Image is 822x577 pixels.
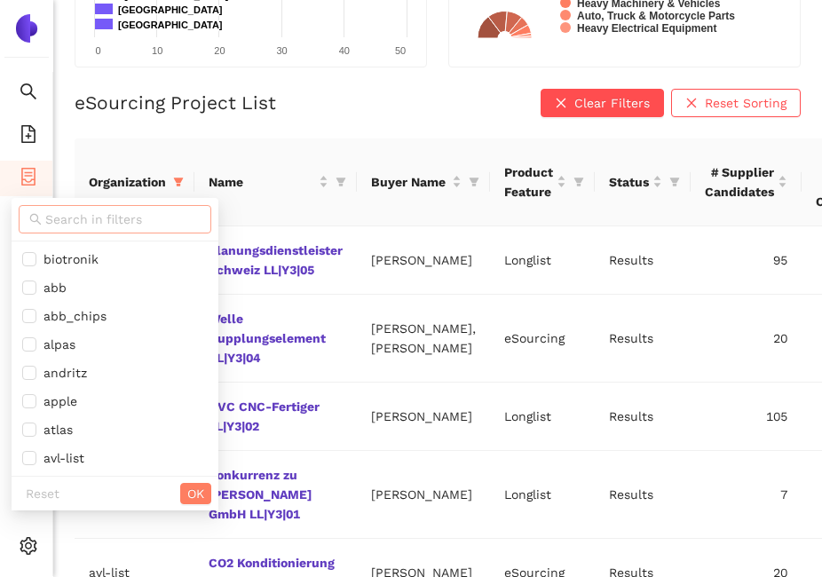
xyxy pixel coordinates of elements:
button: closeClear Filters [541,89,664,117]
span: # Supplier Candidates [705,162,774,202]
span: abb [36,281,67,295]
span: Product Feature [504,162,553,202]
td: Results [595,295,691,383]
text: 20 [214,45,225,56]
input: Search in filters [45,209,201,229]
td: Longlist [490,226,595,295]
span: filter [570,159,588,205]
td: Results [595,383,691,451]
span: filter [666,169,684,195]
text: 50 [395,45,406,56]
span: filter [170,169,187,195]
span: biotronik [36,252,99,266]
span: Name [209,172,315,192]
td: [PERSON_NAME] [357,383,490,451]
td: Longlist [490,383,595,451]
th: this column's title is Name,this column is sortable [194,138,357,226]
th: this column's title is # Supplier Candidates,this column is sortable [691,138,802,226]
img: Logo [12,14,41,43]
td: [PERSON_NAME] [357,451,490,539]
span: Clear Filters [574,93,650,113]
span: filter [669,177,680,187]
td: eSourcing [490,295,595,383]
span: andritz [36,366,87,380]
th: this column's title is Buyer Name,this column is sortable [357,138,490,226]
th: this column's title is Product Feature,this column is sortable [490,138,595,226]
td: Results [595,451,691,539]
text: Auto, Truck & Motorcycle Parts [577,10,735,22]
td: 7 [691,451,802,539]
text: 0 [95,45,100,56]
span: close [555,97,567,111]
span: filter [332,169,350,195]
span: filter [465,169,483,195]
span: search [20,76,37,112]
span: Reset Sorting [705,93,786,113]
span: search [29,213,42,225]
span: filter [336,177,346,187]
span: Status [609,172,649,192]
td: Longlist [490,451,595,539]
span: abb_chips [36,309,107,323]
span: atlas [36,423,73,437]
text: [GEOGRAPHIC_DATA] [118,20,223,30]
button: closeReset Sorting [671,89,801,117]
button: Reset [19,483,67,504]
h2: eSourcing Project List [75,90,276,115]
span: Buyer Name [371,172,448,192]
span: close [685,97,698,111]
td: 95 [691,226,802,295]
button: OK [180,483,211,504]
span: filter [173,177,184,187]
text: 10 [152,45,162,56]
span: OK [187,484,204,503]
text: Heavy Electrical Equipment [577,22,716,35]
span: container [20,162,37,197]
td: [PERSON_NAME], [PERSON_NAME] [357,295,490,383]
text: 40 [339,45,350,56]
td: 20 [691,295,802,383]
th: this column's title is Status,this column is sortable [595,138,691,226]
td: 105 [691,383,802,451]
span: setting [20,531,37,566]
span: apple [36,394,77,408]
span: avl-list [36,451,84,465]
span: file-add [20,119,37,154]
text: [GEOGRAPHIC_DATA] [118,4,223,15]
td: Results [595,226,691,295]
span: filter [469,177,479,187]
text: 30 [276,45,287,56]
span: Organization [89,172,166,192]
span: filter [573,177,584,187]
span: alpas [36,337,75,352]
td: [PERSON_NAME] [357,226,490,295]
